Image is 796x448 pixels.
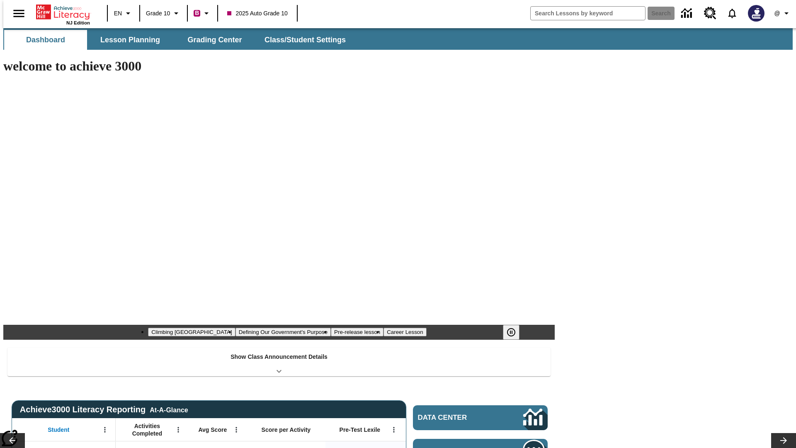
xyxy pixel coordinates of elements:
button: Language: EN, Select a language [110,6,137,21]
span: NJ Edition [66,20,90,25]
button: Open Menu [172,424,184,436]
div: Pause [503,325,528,340]
a: Resource Center, Will open in new tab [699,2,721,24]
span: Achieve3000 Literacy Reporting [20,405,188,414]
input: search field [531,7,645,20]
a: Data Center [676,2,699,25]
button: Slide 3 Pre-release lesson [331,328,383,336]
a: Data Center [413,405,548,430]
button: Open Menu [99,424,111,436]
span: B [195,8,199,18]
button: Pause [503,325,519,340]
button: Slide 1 Climbing Mount Tai [148,328,235,336]
span: Score per Activity [262,426,311,433]
span: Grade 10 [146,9,170,18]
a: Notifications [721,2,743,24]
button: Dashboard [4,30,87,50]
button: Open Menu [230,424,243,436]
button: Grade: Grade 10, Select a grade [143,6,184,21]
a: Home [36,4,90,20]
button: Lesson carousel, Next [771,433,796,448]
button: Grading Center [173,30,256,50]
button: Open side menu [7,1,31,26]
span: Activities Completed [120,422,175,437]
div: SubNavbar [3,30,353,50]
button: Slide 4 Career Lesson [383,328,426,336]
div: Home [36,3,90,25]
span: Student [48,426,69,433]
button: Boost Class color is violet red. Change class color [190,6,215,21]
div: SubNavbar [3,28,793,50]
button: Lesson Planning [89,30,172,50]
button: Open Menu [388,424,400,436]
span: 2025 Auto Grade 10 [227,9,287,18]
button: Slide 2 Defining Our Government's Purpose [235,328,331,336]
p: Show Class Announcement Details [231,353,328,361]
h1: welcome to achieve 3000 [3,58,555,74]
button: Profile/Settings [769,6,796,21]
span: EN [114,9,122,18]
img: Avatar [748,5,764,22]
div: Show Class Announcement Details [7,348,551,376]
span: Data Center [418,414,495,422]
span: @ [774,9,780,18]
button: Select a new avatar [743,2,769,24]
div: At-A-Glance [150,405,188,414]
button: Class/Student Settings [258,30,352,50]
span: Avg Score [198,426,227,433]
span: Pre-Test Lexile [340,426,381,433]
